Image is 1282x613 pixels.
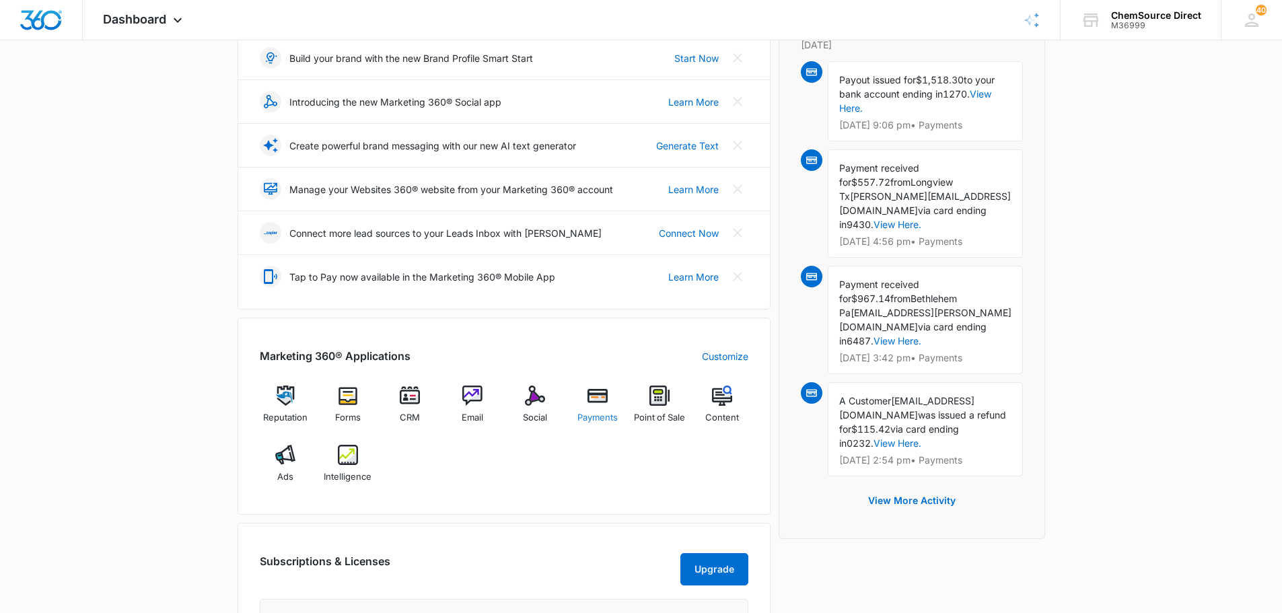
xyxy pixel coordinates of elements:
span: Content [705,411,739,425]
p: [DATE] 2:54 pm • Payments [839,456,1011,465]
span: 1270. [943,88,970,100]
a: Payments [571,386,623,434]
a: Email [447,386,499,434]
span: Payment received for [839,279,919,304]
a: Intelligence [322,445,373,493]
button: Upgrade [680,553,748,585]
span: [PERSON_NAME][EMAIL_ADDRESS][DOMAIN_NAME] [839,190,1011,216]
span: [EMAIL_ADDRESS][DOMAIN_NAME] [839,395,974,421]
a: Learn More [668,270,719,284]
span: 0232. [847,437,874,449]
div: notifications count [1256,5,1267,15]
span: Payout issued for [839,74,916,85]
a: Learn More [668,95,719,109]
a: Connect Now [659,226,719,240]
span: A Customer [839,395,891,406]
p: Create powerful brand messaging with our new AI text generator [289,139,576,153]
p: Manage your Websites 360® website from your Marketing 360® account [289,182,613,196]
span: Dashboard [103,12,166,26]
a: View Here. [874,219,921,230]
a: View Here. [874,437,921,449]
button: Close [727,47,748,69]
span: Payments [577,411,618,425]
span: via card ending in [839,423,959,449]
a: Reputation [260,386,312,434]
span: was issued a refund for [839,409,1006,435]
span: Point of Sale [634,411,685,425]
a: Point of Sale [634,386,686,434]
span: $115.42 [851,423,890,435]
button: Close [727,178,748,200]
span: $1,518.30 [916,74,964,85]
a: Ads [260,445,312,493]
p: [DATE] 3:42 pm • Payments [839,353,1011,363]
a: View Here. [874,335,921,347]
h2: Subscriptions & Licenses [260,553,390,580]
span: Intelligence [324,470,371,484]
p: Tap to Pay now available in the Marketing 360® Mobile App [289,270,555,284]
span: 6487. [847,335,874,347]
span: from [890,176,911,188]
span: CRM [400,411,420,425]
a: Start Now [674,51,719,65]
span: Email [462,411,483,425]
p: Build your brand with the new Brand Profile Smart Start [289,51,533,65]
span: Social [523,411,547,425]
p: [DATE] [801,38,1023,52]
span: Ads [277,470,293,484]
p: [DATE] 4:56 pm • Payments [839,237,1011,246]
h2: Marketing 360® Applications [260,348,411,364]
span: Forms [335,411,361,425]
p: [DATE] 9:06 pm • Payments [839,120,1011,130]
button: Close [727,266,748,287]
span: from [890,293,911,304]
button: Close [727,222,748,244]
p: Connect more lead sources to your Leads Inbox with [PERSON_NAME] [289,226,602,240]
a: Generate Text [656,139,719,153]
button: View More Activity [855,484,969,517]
a: Social [509,386,561,434]
span: 9430. [847,219,874,230]
p: Introducing the new Marketing 360® Social app [289,95,501,109]
span: Reputation [263,411,308,425]
span: 40 [1256,5,1267,15]
a: Content [697,386,748,434]
button: Close [727,91,748,112]
span: Payment received for [839,162,919,188]
button: Close [727,135,748,156]
a: Customize [702,349,748,363]
div: account name [1111,10,1201,21]
a: Forms [322,386,373,434]
span: $967.14 [851,293,890,304]
div: account id [1111,21,1201,30]
span: [EMAIL_ADDRESS][PERSON_NAME][DOMAIN_NAME] [839,307,1011,332]
a: Learn More [668,182,719,196]
span: $557.72 [851,176,890,188]
a: CRM [384,386,436,434]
